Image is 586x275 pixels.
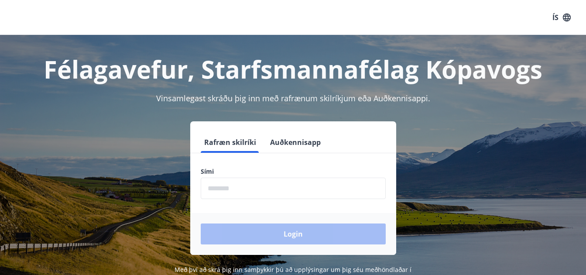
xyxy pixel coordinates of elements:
[267,132,324,153] button: Auðkennisapp
[10,52,576,86] h1: Félagavefur, Starfsmannafélag Kópavogs
[548,10,576,25] button: ÍS
[201,132,260,153] button: Rafræn skilríki
[156,93,430,103] span: Vinsamlegast skráðu þig inn með rafrænum skilríkjum eða Auðkennisappi.
[201,167,386,176] label: Sími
